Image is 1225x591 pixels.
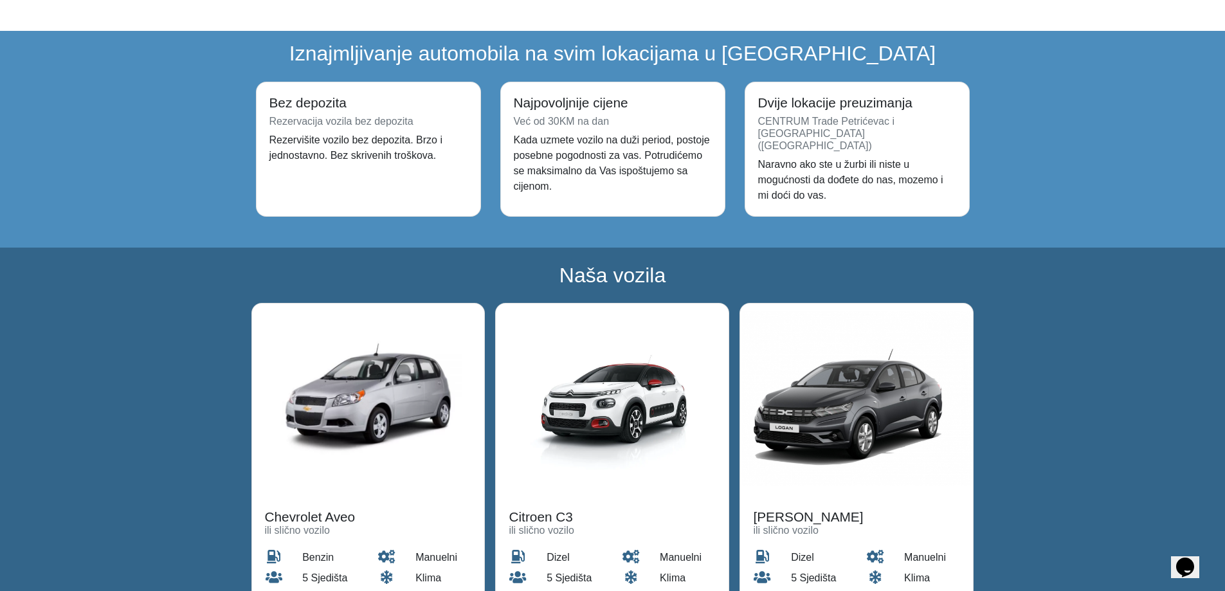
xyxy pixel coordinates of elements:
[293,568,368,588] div: 5 Sjedišta
[537,568,612,588] div: 5 Sjedišta
[509,509,716,525] h4: Citroen C3
[406,568,481,588] div: Klima
[509,524,716,536] h6: ili slično vozilo
[781,568,857,588] div: 5 Sjedišta
[269,115,467,127] h6: Rezervacija vozila bez depozita
[758,95,956,111] h4: Dvije lokacije preuzimanja
[781,547,857,568] div: dizel
[1171,540,1212,578] iframe: chat widget
[406,547,481,568] div: manuelni
[265,524,472,536] h6: ili slično vozilo
[758,157,956,203] p: Naravno ako ste u žurbi ili niste u mogućnosti da dođete do nas, mozemo i mi doći do vas.
[269,95,467,111] h4: Bez depozita
[650,568,725,588] div: Klima
[293,547,368,568] div: benzin
[269,132,467,163] p: Rezervišite vozilo bez depozita. Brzo i jednostavno. Bez skrivenih troškova.
[537,547,612,568] div: dizel
[758,115,956,152] h6: CENTRUM Trade Petrićevac i [GEOGRAPHIC_DATA] ([GEOGRAPHIC_DATA])
[753,509,960,525] h4: [PERSON_NAME]
[514,115,712,127] h6: Već od 30KM na dan
[256,258,970,287] h2: Naša vozila
[252,304,485,496] img: Chevrolet Aveo
[265,509,472,525] h4: Chevrolet Aveo
[496,304,729,496] img: Citroen C3
[753,524,960,536] h6: ili slično vozilo
[740,304,973,496] img: Dacia Logan
[514,95,712,111] h4: Najpovoljnije cijene
[514,132,712,194] p: Kada uzmete vozilo na duži period, postoje posebne pogodnosti za vas. Potrudićemo se maksimalno d...
[256,41,970,66] h2: Iznajmljivanje automobila na svim lokacijama u [GEOGRAPHIC_DATA]
[894,568,970,588] div: Klima
[894,547,970,568] div: manuelni
[650,547,725,568] div: manuelni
